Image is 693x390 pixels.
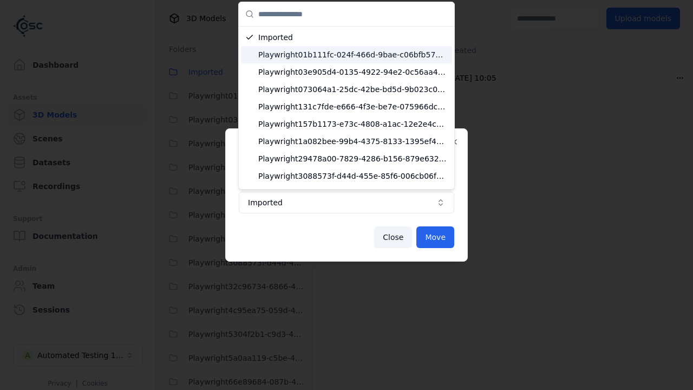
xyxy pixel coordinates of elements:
span: Imported [258,32,448,43]
span: Playwright157b1173-e73c-4808-a1ac-12e2e4cec217 [258,119,448,129]
span: Playwright01b111fc-024f-466d-9bae-c06bfb571c6d [258,49,448,60]
span: Playwright03e905d4-0135-4922-94e2-0c56aa41bf04 [258,67,448,77]
span: Playwright131c7fde-e666-4f3e-be7e-075966dc97bc [258,101,448,112]
span: Playwright3088573f-d44d-455e-85f6-006cb06f31fb [258,171,448,181]
span: Playwright073064a1-25dc-42be-bd5d-9b023c0ea8dd [258,84,448,95]
span: Playwright1a082bee-99b4-4375-8133-1395ef4c0af5 [258,136,448,147]
span: Playwright29478a00-7829-4286-b156-879e6320140f [258,153,448,164]
div: Suggestions [239,27,454,189]
span: Playwright32c96734-6866-42ae-8456-0f4acea52717 [258,188,448,199]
